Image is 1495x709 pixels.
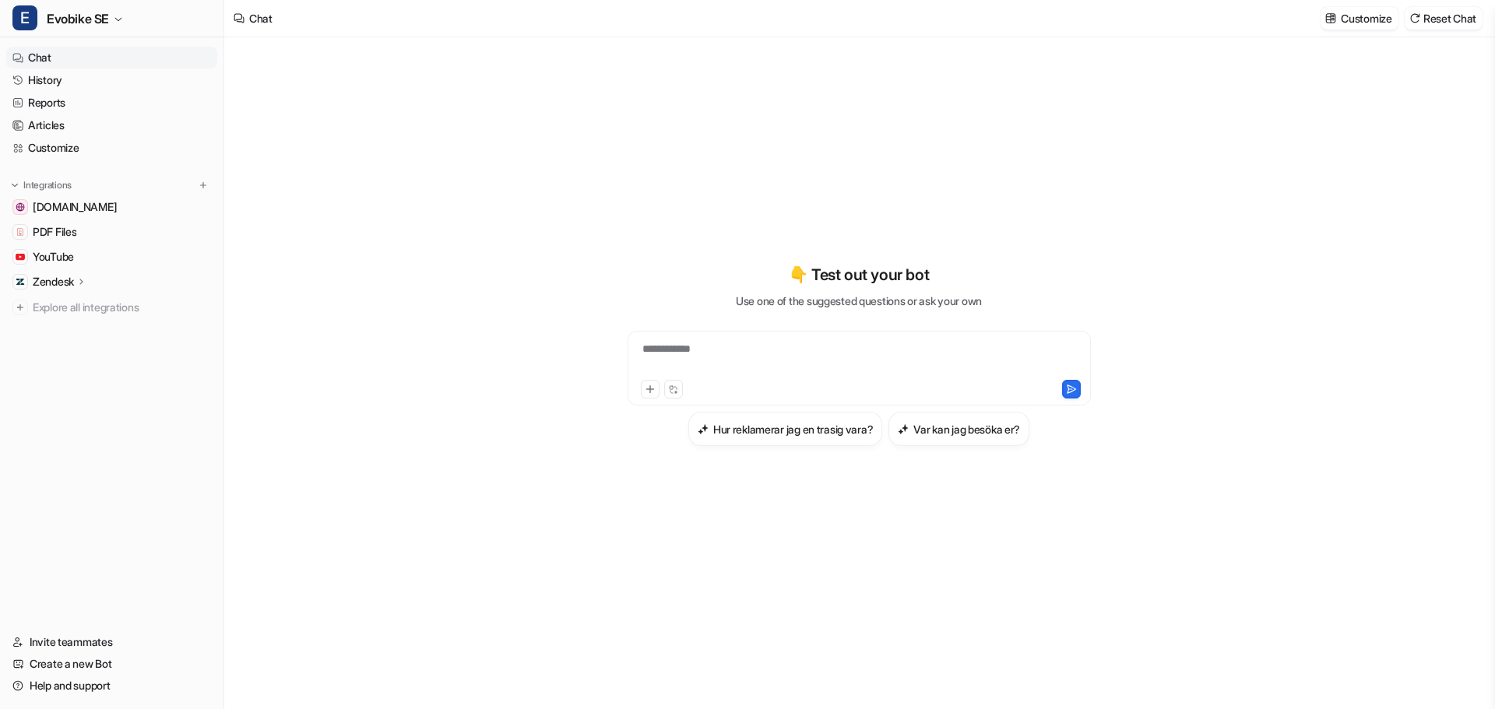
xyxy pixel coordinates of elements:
[1409,12,1420,24] img: reset
[6,221,217,243] a: PDF FilesPDF Files
[47,8,109,30] span: Evobike SE
[1321,7,1398,30] button: Customize
[249,10,273,26] div: Chat
[1341,10,1391,26] p: Customize
[6,297,217,318] a: Explore all integrations
[33,224,76,240] span: PDF Files
[33,274,74,290] p: Zendesk
[698,423,709,435] img: Hur reklamerar jag en trasig vara?
[9,180,20,191] img: expand menu
[888,412,1029,446] button: Var kan jag besöka er?Var kan jag besöka er?
[6,92,217,114] a: Reports
[6,196,217,218] a: www.evobike.se[DOMAIN_NAME]
[6,631,217,653] a: Invite teammates
[6,675,217,697] a: Help and support
[6,137,217,159] a: Customize
[12,5,37,30] span: E
[6,47,217,68] a: Chat
[16,252,25,261] img: YouTube
[33,295,211,320] span: Explore all integrations
[6,114,217,136] a: Articles
[789,263,929,286] p: 👇 Test out your bot
[16,277,25,286] img: Zendesk
[198,180,209,191] img: menu_add.svg
[736,293,982,309] p: Use one of the suggested questions or ask your own
[898,423,909,435] img: Var kan jag besöka er?
[6,653,217,675] a: Create a new Bot
[33,199,117,215] span: [DOMAIN_NAME]
[12,300,28,315] img: explore all integrations
[33,249,74,265] span: YouTube
[16,202,25,212] img: www.evobike.se
[6,246,217,268] a: YouTubeYouTube
[6,177,76,193] button: Integrations
[1405,7,1483,30] button: Reset Chat
[713,421,873,437] h3: Hur reklamerar jag en trasig vara?
[23,179,72,191] p: Integrations
[688,412,882,446] button: Hur reklamerar jag en trasig vara?Hur reklamerar jag en trasig vara?
[1325,12,1336,24] img: customize
[16,227,25,237] img: PDF Files
[913,421,1020,437] h3: Var kan jag besöka er?
[6,69,217,91] a: History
